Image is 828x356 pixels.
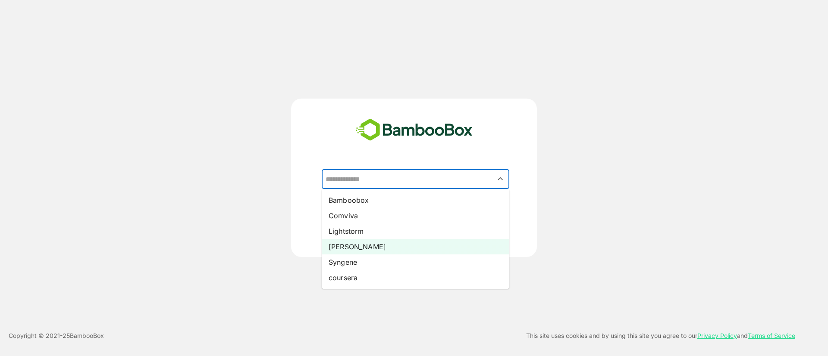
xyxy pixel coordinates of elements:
img: bamboobox [351,116,477,144]
li: Comviva [322,208,509,223]
li: Lightstorm [322,223,509,239]
p: This site uses cookies and by using this site you agree to our and [526,331,795,341]
a: Terms of Service [748,332,795,339]
li: Bamboobox [322,192,509,208]
li: Syngene [322,254,509,270]
li: [PERSON_NAME] [322,239,509,254]
button: Close [495,173,506,185]
li: coursera [322,270,509,285]
p: Copyright © 2021- 25 BambooBox [9,331,104,341]
a: Privacy Policy [697,332,737,339]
